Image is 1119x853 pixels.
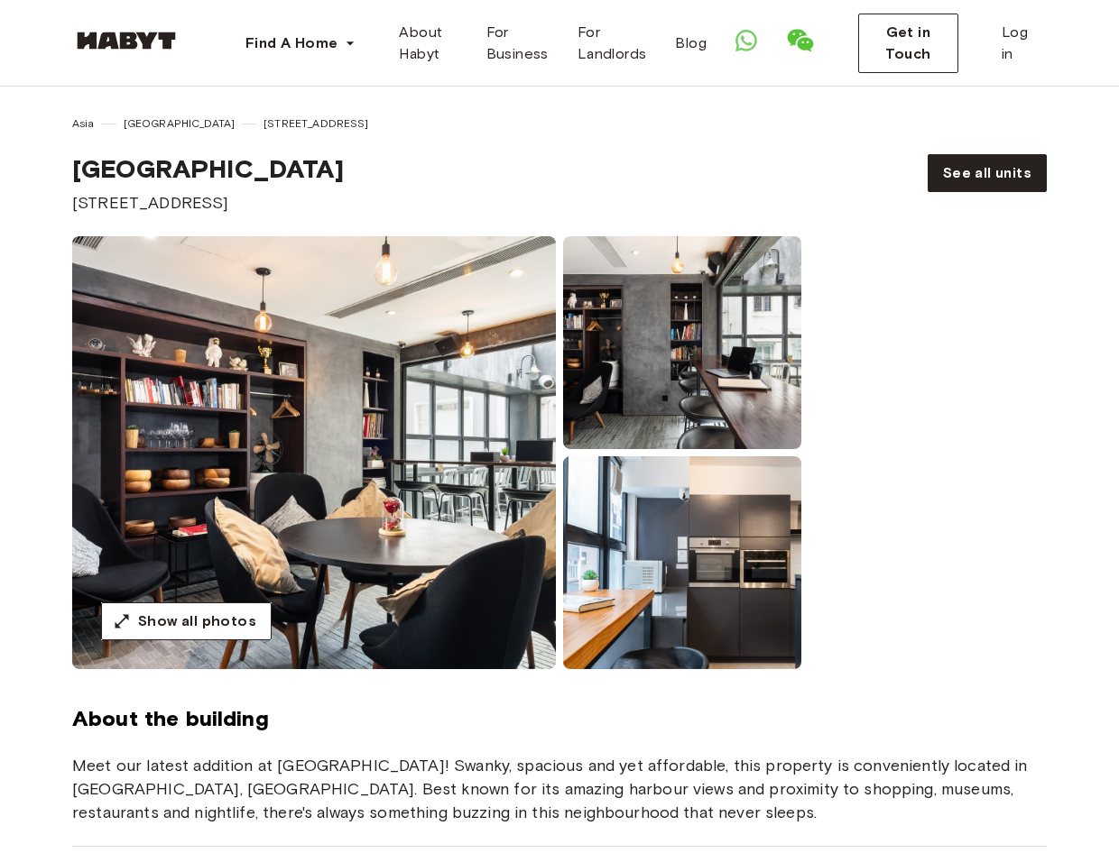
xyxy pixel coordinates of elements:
[72,754,1047,824] div: Meet our latest addition at [GEOGRAPHIC_DATA]! Swanky, spacious and yet affordable, this property...
[245,32,338,54] span: Find A Home
[578,22,647,65] span: For Landlords
[231,25,370,61] button: Find A Home
[987,14,1047,72] a: Log in
[1002,22,1032,65] span: Log in
[928,154,1047,192] a: See all units
[858,14,958,73] button: Get in Touch
[101,602,272,640] button: Show all photos
[472,14,563,72] a: For Business
[786,26,815,61] a: Show WeChat QR Code
[563,14,661,72] a: For Landlords
[563,236,801,449] img: room-image
[72,115,95,132] span: Asia
[675,32,707,54] span: Blog
[486,22,549,65] span: For Business
[563,456,801,669] img: room-image
[384,14,471,72] a: About Habyt
[264,115,368,132] span: [STREET_ADDRESS]
[943,162,1031,184] span: See all units
[735,30,757,58] a: Open WhatsApp
[72,191,345,215] span: [STREET_ADDRESS]
[138,610,256,632] span: Show all photos
[809,236,1047,449] img: room-image
[399,22,457,65] span: About Habyt
[124,115,236,132] span: [GEOGRAPHIC_DATA]
[72,153,345,184] span: [GEOGRAPHIC_DATA]
[72,32,180,50] img: Habyt
[809,456,1047,669] img: room-image
[874,22,943,65] span: Get in Touch
[72,705,1047,732] span: About the building
[661,14,721,72] a: Blog
[72,236,556,669] img: room-image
